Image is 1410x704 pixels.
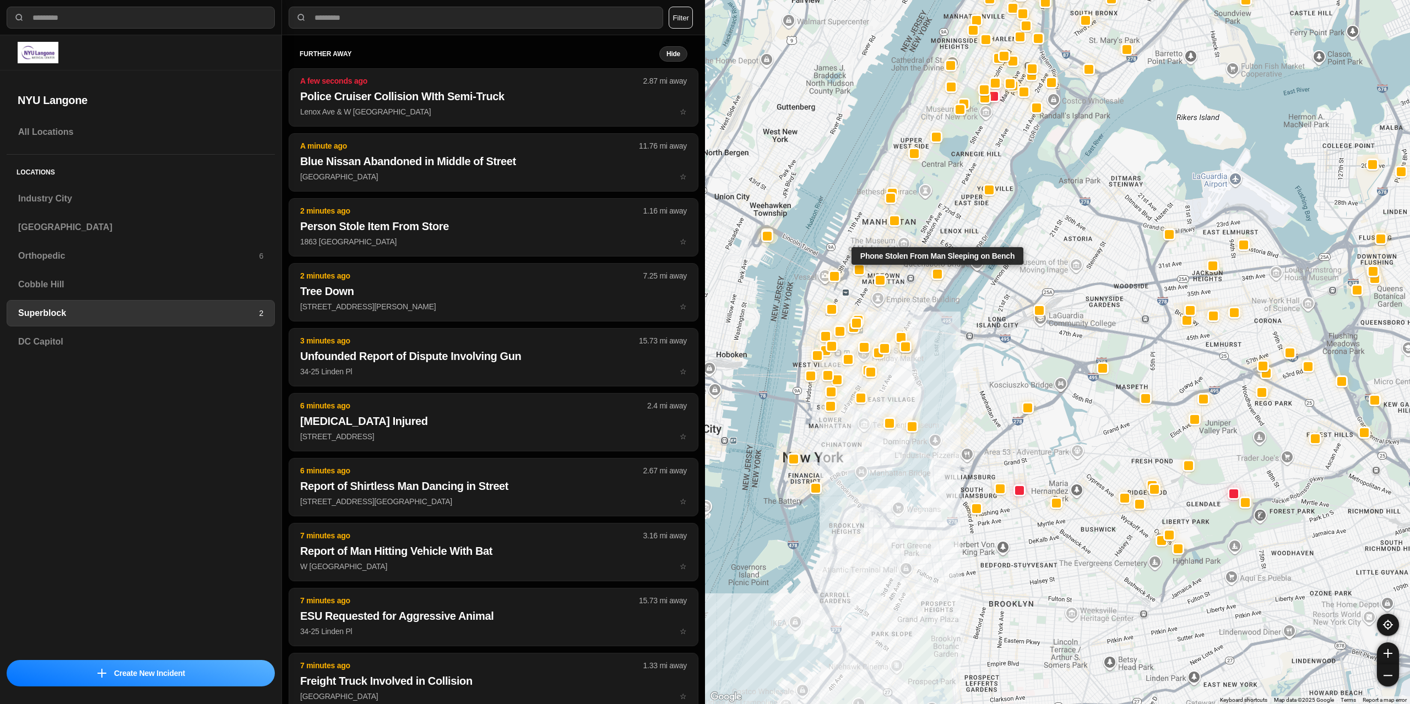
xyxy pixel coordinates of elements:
h2: Tree Down [300,283,687,299]
a: 6 minutes ago2.67 mi awayReport of Shirtless Man Dancing in Street[STREET_ADDRESS][GEOGRAPHIC_DAT... [289,496,698,506]
div: Phone Stolen From Man Sleeping on Bench [852,247,1023,264]
img: Google [708,690,744,704]
button: 7 minutes ago3.16 mi awayReport of Man Hitting Vehicle With BatW [GEOGRAPHIC_DATA]star [289,523,698,581]
a: Orthopedic6 [7,243,275,269]
p: 2.4 mi away [647,400,687,411]
p: 7.25 mi away [643,270,687,281]
button: Phone Stolen From Man Sleeping on Bench [931,268,943,280]
p: [GEOGRAPHIC_DATA] [300,691,687,702]
p: 7 minutes ago [300,660,643,671]
small: Hide [666,50,680,58]
span: star [680,107,687,116]
p: 34-25 Linden Pl [300,366,687,377]
p: [STREET_ADDRESS] [300,431,687,442]
button: zoom-out [1377,664,1399,686]
p: 1.33 mi away [643,660,687,671]
span: Map data ©2025 Google [1274,697,1334,703]
h5: Locations [7,155,275,185]
a: A few seconds ago2.87 mi awayPolice Cruiser Collision WIth Semi-TruckLenox Ave & W [GEOGRAPHIC_DA... [289,107,698,116]
span: star [680,432,687,441]
p: 6 [259,250,263,261]
button: Keyboard shortcuts [1220,696,1267,704]
h2: Report of Man Hitting Vehicle With Bat [300,543,687,559]
p: 2.67 mi away [643,465,687,476]
h3: DC Capitol [18,335,263,348]
a: Report a map error [1363,697,1407,703]
img: zoom-out [1384,671,1392,680]
button: A few seconds ago2.87 mi awayPolice Cruiser Collision WIth Semi-TruckLenox Ave & W [GEOGRAPHIC_DA... [289,68,698,127]
span: star [680,367,687,376]
a: A minute ago11.76 mi awayBlue Nissan Abandoned in Middle of Street[GEOGRAPHIC_DATA]star [289,172,698,181]
h2: ESU Requested for Aggressive Animal [300,608,687,624]
h2: Blue Nissan Abandoned in Middle of Street [300,154,687,169]
p: 7 minutes ago [300,595,639,606]
button: 2 minutes ago1.16 mi awayPerson Stole Item From Store1863 [GEOGRAPHIC_DATA]star [289,198,698,257]
p: 3 minutes ago [300,335,639,346]
a: Superblock2 [7,300,275,326]
a: 6 minutes ago2.4 mi away[MEDICAL_DATA] Injured[STREET_ADDRESS]star [289,432,698,441]
span: star [680,237,687,246]
a: 2 minutes ago7.25 mi awayTree Down[STREET_ADDRESS][PERSON_NAME]star [289,302,698,311]
img: zoom-in [1384,649,1392,658]
h2: Person Stole Item From Store [300,219,687,234]
h3: [GEOGRAPHIC_DATA] [18,221,263,234]
p: 15.73 mi away [639,335,687,346]
button: 6 minutes ago2.4 mi away[MEDICAL_DATA] Injured[STREET_ADDRESS]star [289,393,698,451]
p: W [GEOGRAPHIC_DATA] [300,561,687,572]
p: Lenox Ave & W [GEOGRAPHIC_DATA] [300,106,687,117]
img: search [14,12,25,23]
h3: Industry City [18,192,263,205]
h2: [MEDICAL_DATA] Injured [300,413,687,429]
h2: NYU Langone [18,92,264,108]
a: 7 minutes ago3.16 mi awayReport of Man Hitting Vehicle With BatW [GEOGRAPHIC_DATA]star [289,561,698,571]
h2: Report of Shirtless Man Dancing in Street [300,478,687,494]
p: 2.87 mi away [643,75,687,86]
a: 7 minutes ago15.73 mi awayESU Requested for Aggressive Animal34-25 Linden Plstar [289,626,698,636]
p: 2 minutes ago [300,205,643,216]
p: Create New Incident [114,668,185,679]
button: Filter [669,7,693,29]
p: 11.76 mi away [639,140,687,151]
button: A minute ago11.76 mi awayBlue Nissan Abandoned in Middle of Street[GEOGRAPHIC_DATA]star [289,133,698,192]
img: logo [18,42,58,63]
h3: Cobble Hill [18,278,263,291]
button: iconCreate New Incident [7,660,275,686]
a: Cobble Hill [7,271,275,298]
h2: Freight Truck Involved in Collision [300,673,687,689]
img: recenter [1383,620,1393,630]
span: star [680,497,687,506]
h3: Orthopedic [18,249,259,263]
p: 3.16 mi away [643,530,687,541]
button: 6 minutes ago2.67 mi awayReport of Shirtless Man Dancing in Street[STREET_ADDRESS][GEOGRAPHIC_DAT... [289,458,698,516]
p: 1.16 mi away [643,205,687,216]
button: 7 minutes ago15.73 mi awayESU Requested for Aggressive Animal34-25 Linden Plstar [289,588,698,646]
p: 2 minutes ago [300,270,643,281]
p: [GEOGRAPHIC_DATA] [300,171,687,182]
h2: Police Cruiser Collision WIth Semi-Truck [300,89,687,104]
span: star [680,302,687,311]
p: 6 minutes ago [300,465,643,476]
h5: further away [300,50,659,58]
p: 1863 [GEOGRAPHIC_DATA] [300,236,687,247]
p: 15.73 mi away [639,595,687,606]
a: [GEOGRAPHIC_DATA] [7,214,275,241]
a: 2 minutes ago1.16 mi awayPerson Stole Item From Store1863 [GEOGRAPHIC_DATA]star [289,237,698,246]
a: DC Capitol [7,329,275,355]
button: Hide [659,46,687,62]
span: star [680,172,687,181]
button: recenter [1377,614,1399,636]
p: 7 minutes ago [300,530,643,541]
button: 3 minutes ago15.73 mi awayUnfounded Report of Dispute Involving Gun34-25 Linden Plstar [289,328,698,386]
p: A minute ago [300,140,639,151]
p: [STREET_ADDRESS][GEOGRAPHIC_DATA] [300,496,687,507]
a: 7 minutes ago1.33 mi awayFreight Truck Involved in Collision[GEOGRAPHIC_DATA]star [289,691,698,701]
span: star [680,692,687,701]
p: 6 minutes ago [300,400,647,411]
a: Terms (opens in new tab) [1341,697,1356,703]
a: Industry City [7,185,275,212]
p: [STREET_ADDRESS][PERSON_NAME] [300,301,687,312]
button: 2 minutes ago7.25 mi awayTree Down[STREET_ADDRESS][PERSON_NAME]star [289,263,698,321]
h3: All Locations [18,125,263,139]
span: star [680,627,687,636]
